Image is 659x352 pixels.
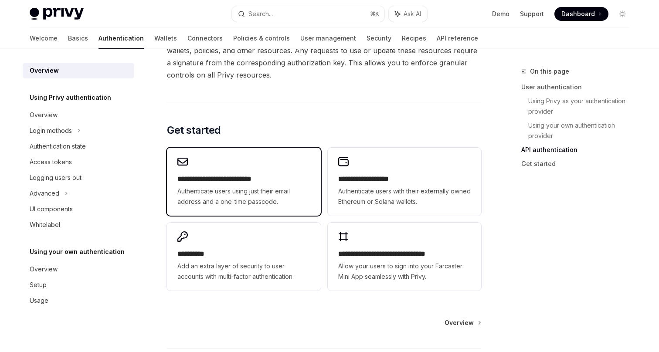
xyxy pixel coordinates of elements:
a: Using your own authentication provider [528,118,636,143]
span: Add an extra layer of security to user accounts with multi-factor authentication. [177,261,310,282]
a: Usage [23,293,134,308]
a: Demo [492,10,510,18]
a: Overview [445,318,480,327]
a: UI components [23,201,134,217]
a: Overview [23,261,134,277]
div: Advanced [30,188,59,199]
div: Login methods [30,125,72,136]
a: **** *****Add an extra layer of security to user accounts with multi-factor authentication. [167,223,320,291]
a: User authentication [521,80,636,94]
span: Get started [167,123,221,137]
div: Usage [30,295,48,306]
span: Allow your users to sign into your Farcaster Mini App seamlessly with Privy. [338,261,471,282]
span: On this page [530,66,569,77]
a: Access tokens [23,154,134,170]
a: Logging users out [23,170,134,186]
a: Overview [23,107,134,123]
a: Recipes [402,28,426,49]
a: API reference [437,28,478,49]
span: Authenticate users with their externally owned Ethereum or Solana wallets. [338,186,471,207]
a: User management [300,28,356,49]
img: light logo [30,8,84,20]
div: Access tokens [30,157,72,167]
div: UI components [30,204,73,214]
a: Policies & controls [233,28,290,49]
a: Overview [23,63,134,78]
button: Toggle dark mode [615,7,629,21]
div: Setup [30,280,47,290]
a: Support [520,10,544,18]
span: Ask AI [404,10,421,18]
a: Basics [68,28,88,49]
h5: Using your own authentication [30,247,125,257]
div: Overview [30,65,59,76]
div: Overview [30,110,58,120]
a: Authentication [99,28,144,49]
span: ⌘ K [370,10,379,17]
div: Overview [30,264,58,274]
span: Authenticate users using just their email address and a one-time passcode. [177,186,310,207]
div: Whitelabel [30,220,60,230]
a: Using Privy as your authentication provider [528,94,636,118]
a: Get started [521,157,636,171]
a: Welcome [30,28,58,49]
a: **** **** **** ****Authenticate users with their externally owned Ethereum or Solana wallets. [328,148,481,216]
div: Search... [248,9,273,19]
span: In addition to the API secret, you can also configure that control specific wallets, policies, an... [167,32,481,81]
button: Ask AI [389,6,427,22]
div: Logging users out [30,173,82,183]
a: Wallets [154,28,177,49]
a: Setup [23,277,134,293]
a: Dashboard [554,7,608,21]
span: Dashboard [561,10,595,18]
a: Connectors [187,28,223,49]
a: Authentication state [23,139,134,154]
a: Whitelabel [23,217,134,233]
span: Overview [445,318,474,327]
button: Search...⌘K [232,6,384,22]
a: API authentication [521,143,636,157]
div: Authentication state [30,141,86,152]
h5: Using Privy authentication [30,92,111,103]
a: Security [367,28,391,49]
